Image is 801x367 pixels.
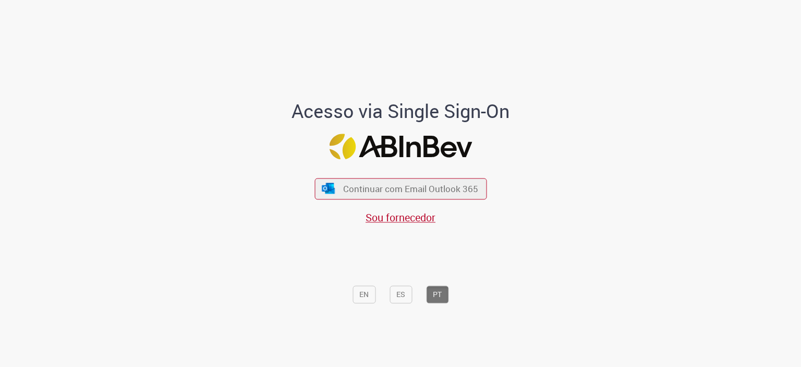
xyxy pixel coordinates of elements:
[353,286,375,304] button: EN
[390,286,412,304] button: ES
[329,134,472,160] img: Logo ABInBev
[256,101,545,122] h1: Acesso via Single Sign-On
[426,286,448,304] button: PT
[366,210,435,224] a: Sou fornecedor
[343,183,478,195] span: Continuar com Email Outlook 365
[321,183,336,194] img: ícone Azure/Microsoft 360
[314,178,487,199] button: ícone Azure/Microsoft 360 Continuar com Email Outlook 365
